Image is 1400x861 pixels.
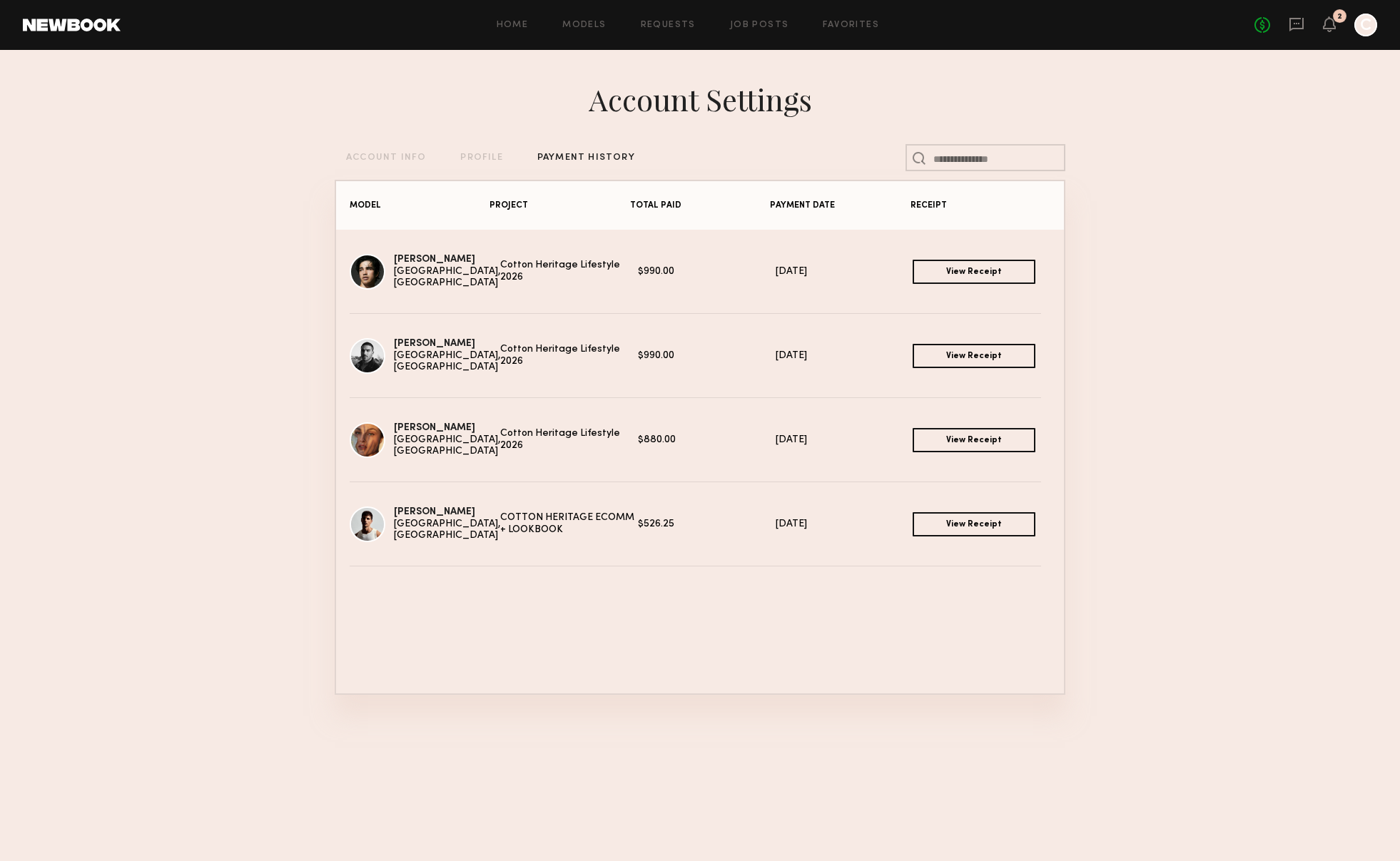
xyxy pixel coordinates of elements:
a: [PERSON_NAME] [394,339,475,348]
div: COTTON HERITAGE ECOMM + LOOKBOOK [500,512,638,536]
a: C [1354,14,1377,36]
a: View Receipt [913,260,1035,284]
a: Home [497,21,529,30]
a: [PERSON_NAME] [394,423,475,432]
div: [GEOGRAPHIC_DATA], [GEOGRAPHIC_DATA] [394,350,500,375]
a: View Receipt [913,428,1035,452]
div: [GEOGRAPHIC_DATA], [GEOGRAPHIC_DATA] [394,519,500,543]
div: PROFILE [460,153,502,163]
div: RECEIPT [910,201,1050,210]
a: Models [562,21,606,30]
div: MODEL [350,201,490,210]
img: Jessey S. [350,254,385,290]
a: [PERSON_NAME] [394,255,475,264]
div: Cotton Heritage Lifestyle 2026 [500,260,638,284]
a: Requests [641,21,696,30]
div: $880.00 [638,434,776,447]
div: Cotton Heritage Lifestyle 2026 [500,344,638,368]
div: Cotton Heritage Lifestyle 2026 [500,428,638,452]
a: View Receipt [913,344,1035,368]
div: [DATE] [776,350,913,362]
img: Lucas P. [350,338,385,374]
div: [GEOGRAPHIC_DATA], [GEOGRAPHIC_DATA] [394,434,500,459]
div: Account Settings [589,79,812,119]
div: $990.00 [638,266,776,278]
div: TOTAL PAID [630,201,770,210]
div: [DATE] [776,434,913,447]
a: View Receipt [913,512,1035,536]
img: Nicole C. [350,422,385,458]
a: Job Posts [730,21,789,30]
div: [GEOGRAPHIC_DATA], [GEOGRAPHIC_DATA] [394,266,500,290]
div: 2 [1337,13,1342,21]
div: [DATE] [776,519,913,531]
div: PROJECT [490,201,629,210]
div: $990.00 [638,350,776,362]
div: $526.25 [638,519,776,531]
div: [DATE] [776,266,913,278]
div: ACCOUNT INFO [346,153,426,163]
div: PAYMENT DATE [770,201,910,210]
a: Favorites [823,21,879,30]
a: [PERSON_NAME] [394,507,475,516]
div: PAYMENT HISTORY [537,153,635,163]
img: Jacob R. [350,506,385,542]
